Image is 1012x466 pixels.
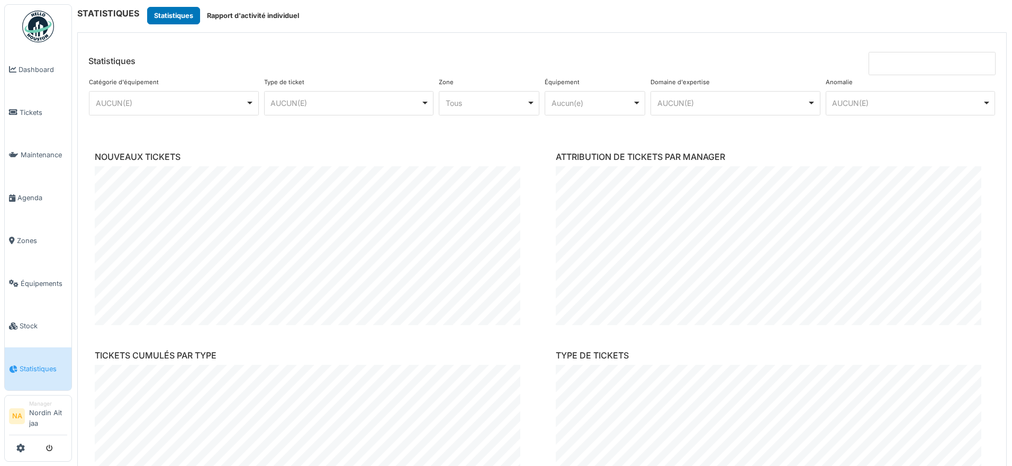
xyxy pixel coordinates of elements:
label: Domaine d'expertise [650,78,710,87]
label: Catégorie d'équipement [89,78,159,87]
h6: NOUVEAUX TICKETS [95,152,528,162]
span: Statistiques [20,364,67,374]
h6: STATISTIQUES [77,8,139,19]
span: Tickets [20,107,67,118]
a: Zones [5,219,71,262]
a: Stock [5,305,71,348]
h6: ATTRIBUTION DE TICKETS PAR MANAGER [556,152,989,162]
span: Stock [20,321,67,331]
div: Manager [29,400,67,408]
div: AUCUN(E) [832,97,982,109]
li: Nordin Ait jaa [29,400,67,433]
label: Type de ticket [264,78,304,87]
a: Équipements [5,262,71,305]
a: Maintenance [5,134,71,177]
label: Zone [439,78,454,87]
img: Badge_color-CXgf-gQk.svg [22,11,54,42]
a: Agenda [5,176,71,219]
li: NA [9,408,25,424]
button: Statistiques [147,7,200,24]
a: NA ManagerNordin Ait jaa [9,400,67,435]
h6: TICKETS CUMULÉS PAR TYPE [95,351,528,361]
div: Aucun(e) [552,97,632,109]
div: Tous [446,97,527,109]
span: Dashboard [19,65,67,75]
h6: Statistiques [88,56,135,66]
span: Équipements [21,279,67,289]
h6: TYPE DE TICKETS [556,351,989,361]
a: Tickets [5,91,71,134]
span: Maintenance [21,150,67,160]
span: Agenda [17,193,67,203]
label: Équipement [545,78,580,87]
a: Dashboard [5,48,71,91]
div: AUCUN(E) [270,97,421,109]
div: AUCUN(E) [96,97,246,109]
div: AUCUN(E) [657,97,808,109]
label: Anomalie [826,78,853,87]
a: Statistiques [5,347,71,390]
button: Rapport d'activité individuel [200,7,306,24]
span: Zones [17,236,67,246]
